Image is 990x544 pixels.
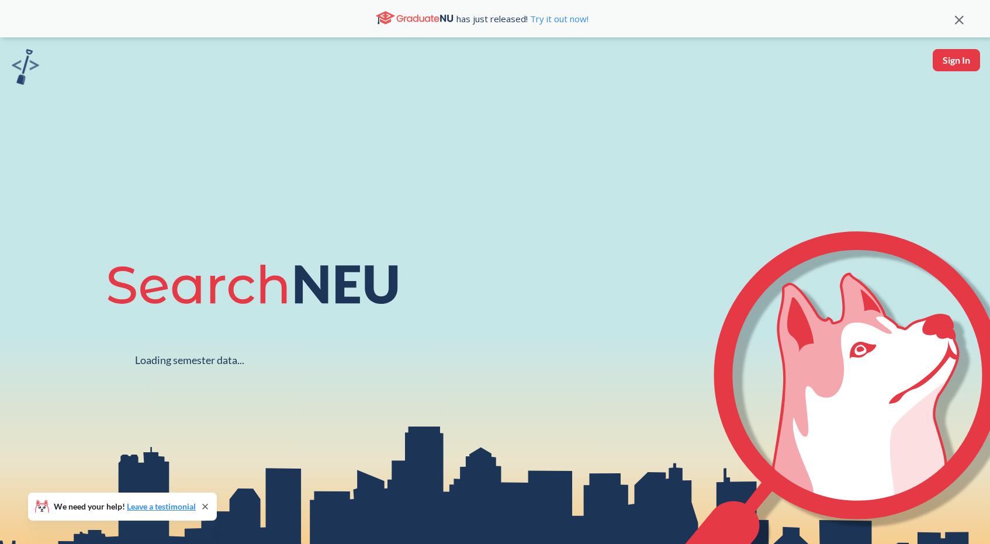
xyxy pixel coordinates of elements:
[12,49,39,88] a: sandbox logo
[528,13,589,25] a: Try it out now!
[12,49,39,85] img: sandbox logo
[456,12,589,25] span: has just released!
[127,501,196,511] a: Leave a testimonial
[54,503,196,511] span: We need your help!
[135,354,244,367] div: Loading semester data...
[933,49,980,71] button: Sign In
